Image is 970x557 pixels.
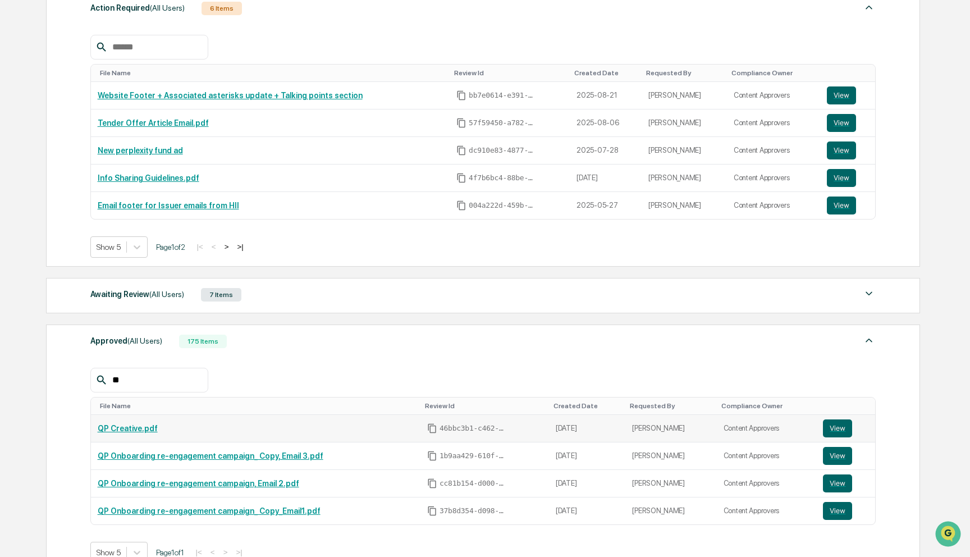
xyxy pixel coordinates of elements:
[823,474,852,492] button: View
[22,141,72,153] span: Preclearance
[98,174,199,182] a: Info Sharing Guidelines.pdf
[469,118,536,127] span: 57f59450-a782-4865-ac16-a45fae92c464
[721,402,812,410] div: Toggle SortBy
[234,242,246,252] button: >|
[11,143,20,152] div: 🖐️
[38,86,184,97] div: Start new chat
[625,415,716,442] td: [PERSON_NAME]
[98,91,363,100] a: Website Footer + Associated asterisks update + Talking points section
[149,290,184,299] span: (All Users)
[22,163,71,174] span: Data Lookup
[98,118,209,127] a: Tender Offer Article Email.pdf
[77,137,144,157] a: 🗄️Attestations
[427,478,437,488] span: Copy Id
[731,69,816,77] div: Toggle SortBy
[90,334,162,348] div: Approved
[630,402,712,410] div: Toggle SortBy
[469,174,536,182] span: 4f7b6bc4-88be-4ca2-a522-de18f03e4b40
[208,242,219,252] button: <
[456,118,466,128] span: Copy Id
[717,415,817,442] td: Content Approvers
[549,497,626,524] td: [DATE]
[127,336,162,345] span: (All Users)
[98,201,239,210] a: Email footer for Issuer emails from HII
[194,242,207,252] button: |<
[827,86,856,104] button: View
[90,1,185,15] div: Action Required
[549,442,626,470] td: [DATE]
[823,447,868,465] a: View
[570,192,642,219] td: 2025-05-27
[823,447,852,465] button: View
[90,287,184,302] div: Awaiting Review
[11,164,20,173] div: 🔎
[727,192,820,219] td: Content Approvers
[827,197,856,214] button: View
[440,424,507,433] span: 46bbc3b1-c462-4e0b-b365-b73619f6b297
[100,69,445,77] div: Toggle SortBy
[570,137,642,165] td: 2025-07-28
[553,402,621,410] div: Toggle SortBy
[440,506,507,515] span: 37b8d354-d098-454a-98ac-fedd5f34aa6c
[827,169,856,187] button: View
[456,145,466,156] span: Copy Id
[642,137,727,165] td: [PERSON_NAME]
[827,86,868,104] a: View
[862,334,876,347] img: caret
[829,69,871,77] div: Toggle SortBy
[625,497,716,524] td: [PERSON_NAME]
[727,137,820,165] td: Content Approvers
[440,451,507,460] span: 1b9aa429-610f-49fa-9fe9-76c0502894a1
[150,3,185,12] span: (All Users)
[7,137,77,157] a: 🖐️Preclearance
[827,197,868,214] a: View
[827,114,868,132] a: View
[202,2,242,15] div: 6 Items
[823,474,868,492] a: View
[11,86,31,106] img: 1746055101610-c473b297-6a78-478c-a979-82029cc54cd1
[98,146,183,155] a: New perplexity fund ad
[862,1,876,14] img: caret
[570,109,642,137] td: 2025-08-06
[201,288,241,302] div: 7 Items
[425,402,545,410] div: Toggle SortBy
[827,141,856,159] button: View
[646,69,722,77] div: Toggle SortBy
[823,419,852,437] button: View
[549,415,626,442] td: [DATE]
[625,442,716,470] td: [PERSON_NAME]
[570,82,642,109] td: 2025-08-21
[469,91,536,100] span: bb7e0614-e391-494b-8ce6-9867872e53d2
[98,451,323,460] a: QP Onboarding re-engagement campaign_ Copy, Email 3.pdf
[934,520,964,550] iframe: Open customer support
[29,51,185,63] input: Clear
[11,24,204,42] p: How can we help?
[232,547,245,557] button: >|
[427,423,437,433] span: Copy Id
[112,190,136,199] span: Pylon
[727,109,820,137] td: Content Approvers
[469,201,536,210] span: 004a222d-459b-435f-b787-6a02d38831b8
[220,547,231,557] button: >
[827,114,856,132] button: View
[717,497,817,524] td: Content Approvers
[207,547,218,557] button: <
[827,169,868,187] a: View
[549,470,626,497] td: [DATE]
[93,141,139,153] span: Attestations
[574,69,637,77] div: Toggle SortBy
[862,287,876,300] img: caret
[642,192,727,219] td: [PERSON_NAME]
[823,419,868,437] a: View
[717,442,817,470] td: Content Approvers
[427,451,437,461] span: Copy Id
[98,506,321,515] a: QP Onboarding re-engagement campaign_ Copy_Email1.pdf
[193,547,205,557] button: |<
[454,69,565,77] div: Toggle SortBy
[38,97,142,106] div: We're available if you need us!
[221,242,232,252] button: >
[191,89,204,103] button: Start new chat
[717,470,817,497] td: Content Approvers
[827,141,868,159] a: View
